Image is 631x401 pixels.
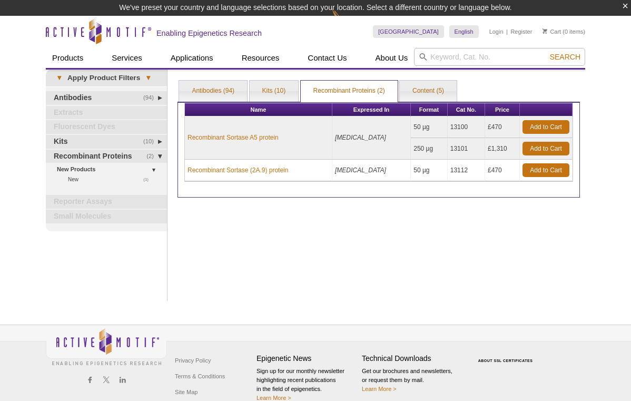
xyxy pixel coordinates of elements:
[185,103,332,116] th: Name
[369,48,415,68] a: About Us
[172,353,213,368] a: Privacy Policy
[68,175,154,184] a: (1)New
[362,386,397,392] a: Learn More >
[143,91,160,105] span: (94)
[46,325,167,368] img: Active Motif,
[172,384,200,400] a: Site Map
[46,210,167,223] a: Small Molecules
[179,81,247,102] a: Antibodies (94)
[550,53,580,61] span: Search
[485,103,520,116] th: Price
[105,48,149,68] a: Services
[543,28,547,34] img: Your Cart
[46,91,167,105] a: (94)Antibodies
[46,120,167,134] a: Fluorescent Dyes
[411,116,448,138] td: 50 µg
[332,103,411,116] th: Expressed In
[250,81,299,102] a: Kits (10)
[547,52,584,62] button: Search
[188,165,288,175] a: Recombinant Sortase (2A.9) protein
[46,135,167,149] a: (10)Kits
[373,25,444,38] a: [GEOGRAPHIC_DATA]
[448,138,485,160] td: 13101
[400,81,457,102] a: Content (5)
[522,120,569,134] a: Add to Cart
[448,116,485,138] td: 13100
[188,133,279,142] a: Recombinant Sortase A5 protein
[543,28,561,35] a: Cart
[362,354,462,363] h4: Technical Downloads
[485,160,520,181] td: £470
[172,368,228,384] a: Terms & Conditions
[362,367,462,394] p: Get our brochures and newsletters, or request them by mail.
[143,135,160,149] span: (10)
[448,103,485,116] th: Cat No.
[485,138,520,160] td: £1,310
[46,48,90,68] a: Products
[411,160,448,181] td: 50 µg
[235,48,286,68] a: Resources
[46,70,167,86] a: ▾Apply Product Filters▾
[143,175,154,184] span: (1)
[335,134,386,141] i: [MEDICAL_DATA]
[467,344,546,367] table: Click to Verify - This site chose Symantec SSL for secure e-commerce and confidential communicati...
[301,48,353,68] a: Contact Us
[164,48,220,68] a: Applications
[506,25,508,38] li: |
[489,28,504,35] a: Login
[146,150,160,163] span: (2)
[332,8,360,33] img: Change Here
[46,150,167,163] a: (2)Recombinant Proteins
[51,73,67,83] span: ▾
[510,28,532,35] a: Register
[411,138,448,160] td: 250 µg
[156,28,262,38] h2: Enabling Epigenetics Research
[478,359,533,363] a: ABOUT SSL CERTIFICATES
[257,395,291,401] a: Learn More >
[522,163,569,177] a: Add to Cart
[301,81,398,102] a: Recombinant Proteins (2)
[522,142,569,155] a: Add to Cart
[485,116,520,138] td: £470
[543,25,585,38] li: (0 items)
[335,167,386,174] i: [MEDICAL_DATA]
[449,25,479,38] a: English
[411,103,448,116] th: Format
[46,106,167,120] a: Extracts
[448,160,485,181] td: 13112
[57,164,161,175] a: New Products
[46,195,167,209] a: Reporter Assays
[414,48,585,66] input: Keyword, Cat. No.
[140,73,156,83] span: ▾
[257,354,357,363] h4: Epigenetic News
